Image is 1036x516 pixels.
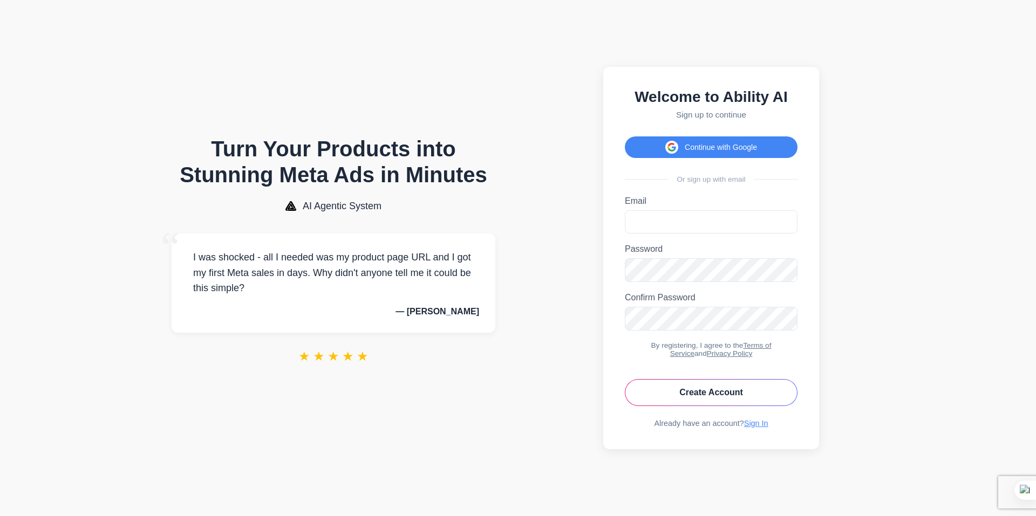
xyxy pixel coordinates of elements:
[188,250,479,296] p: I was shocked - all I needed was my product page URL and I got my first Meta sales in days. Why d...
[303,201,381,212] span: AI Agentic System
[625,110,798,119] p: Sign up to continue
[172,136,495,188] h1: Turn Your Products into Stunning Meta Ads in Minutes
[625,244,798,254] label: Password
[328,349,339,364] span: ★
[625,379,798,406] button: Create Account
[285,201,296,211] img: AI Agentic System Logo
[625,88,798,106] h2: Welcome to Ability AI
[625,419,798,428] div: Already have an account?
[357,349,369,364] span: ★
[298,349,310,364] span: ★
[625,136,798,158] button: Continue with Google
[161,223,180,272] span: “
[313,349,325,364] span: ★
[744,419,768,428] a: Sign In
[342,349,354,364] span: ★
[670,341,772,357] a: Terms of Service
[625,341,798,357] div: By registering, I agree to the and
[188,307,479,317] p: — [PERSON_NAME]
[625,293,798,302] label: Confirm Password
[707,349,753,357] a: Privacy Policy
[625,175,798,183] div: Or sign up with email
[625,196,798,206] label: Email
